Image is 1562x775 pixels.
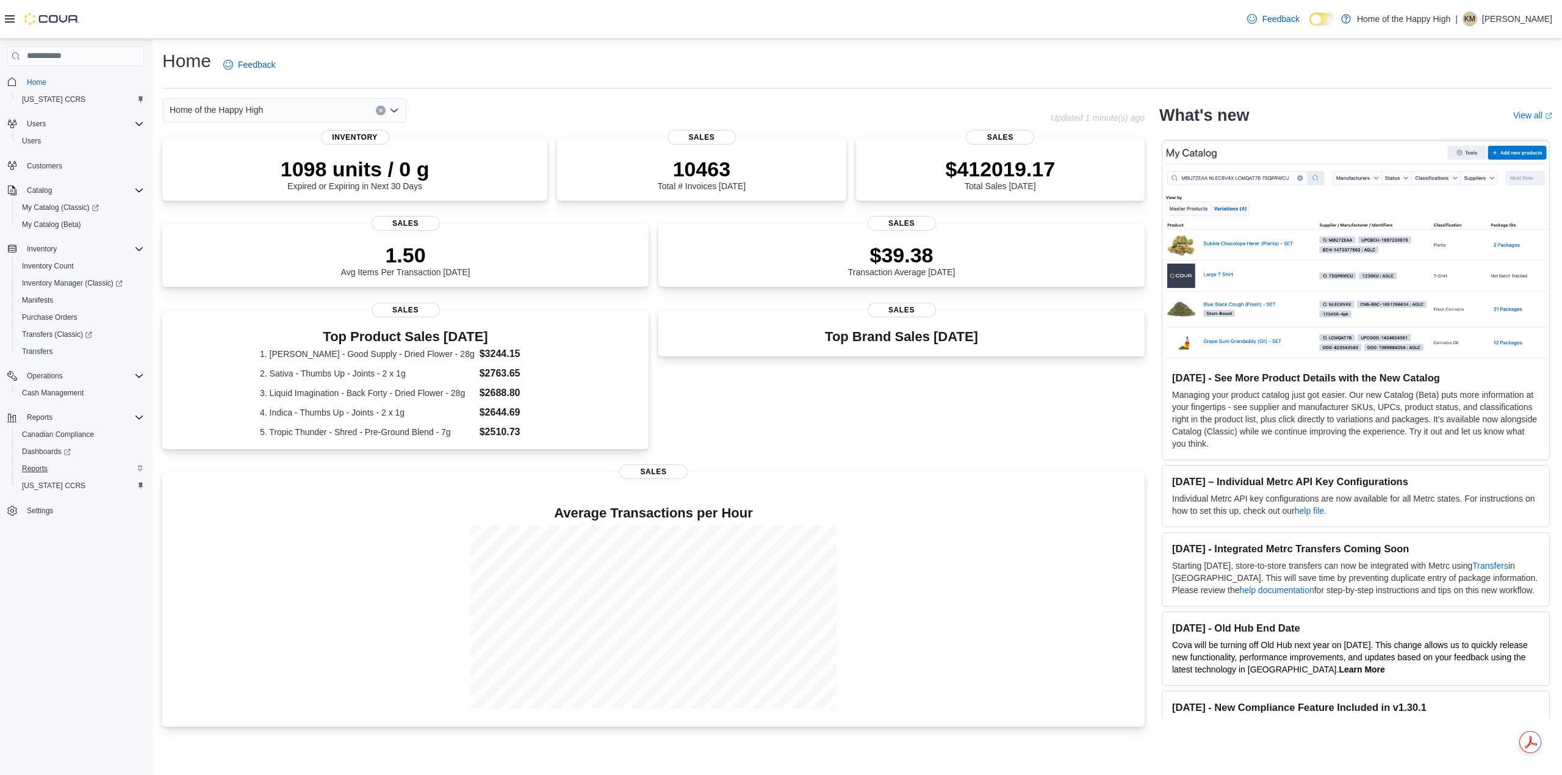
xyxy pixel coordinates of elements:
a: Inventory Count [17,259,79,273]
span: Sales [966,130,1034,145]
a: [US_STATE] CCRS [17,478,90,493]
span: Customers [22,158,144,173]
span: My Catalog (Classic) [17,200,144,215]
h3: [DATE] - Integrated Metrc Transfers Coming Soon [1172,542,1539,555]
button: Users [12,132,149,150]
dt: 1. [PERSON_NAME] - Good Supply - Dried Flower - 28g [260,348,475,360]
p: Updated 1 minute(s) ago [1051,113,1145,123]
p: | [1455,12,1458,26]
span: Users [27,119,46,129]
span: Sales [668,130,736,145]
p: Starting [DATE], store-to-store transfers can now be integrated with Metrc using in [GEOGRAPHIC_D... [1172,560,1539,596]
dt: 2. Sativa - Thumbs Up - Joints - 2 x 1g [260,367,475,380]
a: My Catalog (Classic) [12,199,149,216]
h3: Top Brand Sales [DATE] [825,330,978,344]
span: Transfers [22,347,52,356]
button: [US_STATE] CCRS [12,477,149,494]
span: Washington CCRS [17,478,144,493]
span: Inventory Count [22,261,74,271]
p: $412019.17 [945,157,1055,181]
dt: 3. Liquid Imagination - Back Forty - Dried Flower - 28g [260,387,475,399]
span: Inventory Manager (Classic) [22,278,123,288]
h3: Top Product Sales [DATE] [260,330,551,344]
span: My Catalog (Beta) [17,217,144,232]
span: Feedback [1262,13,1299,25]
span: Catalog [22,183,144,198]
a: Dashboards [17,444,76,459]
button: Canadian Compliance [12,426,149,443]
span: Inventory Count [17,259,144,273]
nav: Complex example [7,68,144,552]
a: Users [17,134,46,148]
dd: $3244.15 [480,347,551,361]
a: help file [1295,506,1324,516]
p: 10463 [658,157,746,181]
span: Catalog [27,186,52,195]
span: Reports [22,464,48,474]
button: Catalog [2,182,149,199]
a: My Catalog (Classic) [17,200,104,215]
a: Settings [22,503,58,518]
h1: Home [162,49,211,73]
button: Reports [2,409,149,426]
p: Individual Metrc API key configurations are now available for all Metrc states. For instructions ... [1172,492,1539,517]
span: Manifests [17,293,144,308]
p: 1098 units / 0 g [281,157,430,181]
span: Home of the Happy High [170,103,263,117]
button: Clear input [376,106,386,115]
span: Users [22,136,41,146]
a: Inventory Manager (Classic) [17,276,128,290]
h2: What's new [1159,106,1249,125]
span: Operations [22,369,144,383]
span: Canadian Compliance [22,430,94,439]
img: Cova [24,13,79,25]
span: Inventory [321,130,389,145]
p: Home of the Happy High [1357,12,1450,26]
div: Total # Invoices [DATE] [658,157,746,191]
a: Feedback [218,52,280,77]
span: Dashboards [22,447,71,456]
span: Sales [868,216,936,231]
span: [US_STATE] CCRS [22,481,85,491]
button: Settings [2,502,149,519]
a: Purchase Orders [17,310,82,325]
span: Operations [27,371,63,381]
a: [US_STATE] CCRS [17,92,90,107]
button: My Catalog (Beta) [12,216,149,233]
span: Canadian Compliance [17,427,144,442]
span: Dashboards [17,444,144,459]
span: Inventory [27,244,57,254]
span: Transfers [17,344,144,359]
button: Cash Management [12,384,149,402]
span: KM [1464,12,1475,26]
button: [US_STATE] CCRS [12,91,149,108]
button: Customers [2,157,149,175]
dt: 4. Indica - Thumbs Up - Joints - 2 x 1g [260,406,475,419]
span: Sales [619,464,688,479]
span: Inventory Manager (Classic) [17,276,144,290]
span: Reports [22,410,144,425]
p: 1.50 [341,243,470,267]
input: Dark Mode [1309,13,1335,26]
button: Purchase Orders [12,309,149,326]
dd: $2644.69 [480,405,551,420]
div: Expired or Expiring in Next 30 Days [281,157,430,191]
span: Inventory [22,242,144,256]
strong: Learn More [1339,665,1384,674]
dd: $2688.80 [480,386,551,400]
span: Sales [868,303,936,317]
span: My Catalog (Classic) [22,203,99,212]
span: Washington CCRS [17,92,144,107]
a: Customers [22,159,67,173]
span: Cash Management [17,386,144,400]
a: My Catalog (Beta) [17,217,86,232]
span: Users [17,134,144,148]
svg: External link [1545,112,1552,120]
a: help documentation [1240,585,1314,595]
div: Katelyn McCallum [1463,12,1477,26]
span: Sales [372,303,440,317]
dt: 5. Tropic Thunder - Shred - Pre-Ground Blend - 7g [260,426,475,438]
span: Transfers (Classic) [17,327,144,342]
span: Reports [27,413,52,422]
